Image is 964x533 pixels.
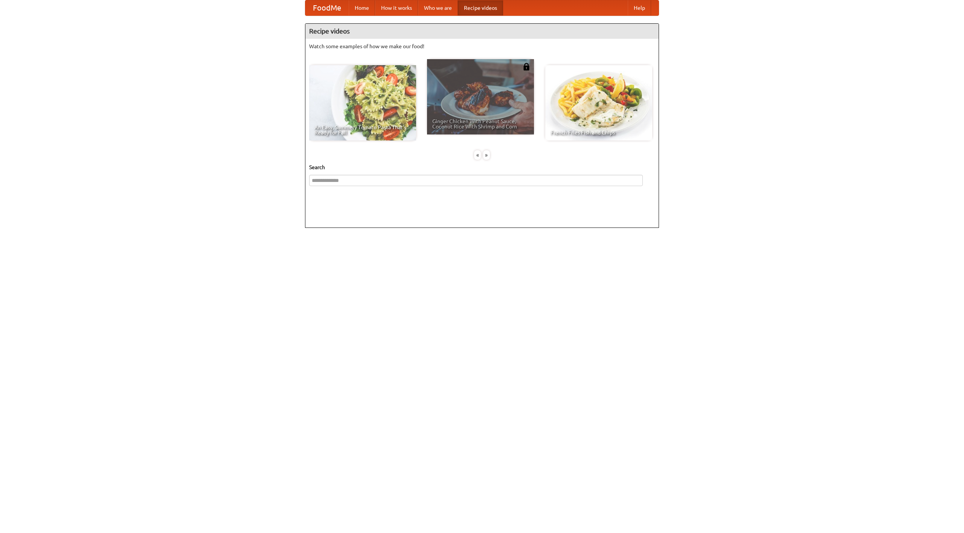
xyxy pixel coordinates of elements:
[309,65,416,141] a: An Easy, Summery Tomato Pasta That's Ready for Fall
[551,130,647,135] span: French Fries Fish and Chips
[305,0,349,15] a: FoodMe
[305,24,659,39] h4: Recipe videos
[309,43,655,50] p: Watch some examples of how we make our food!
[628,0,651,15] a: Help
[458,0,503,15] a: Recipe videos
[474,150,481,160] div: «
[523,63,530,70] img: 483408.png
[309,163,655,171] h5: Search
[349,0,375,15] a: Home
[418,0,458,15] a: Who we are
[314,125,411,135] span: An Easy, Summery Tomato Pasta That's Ready for Fall
[375,0,418,15] a: How it works
[545,65,652,141] a: French Fries Fish and Chips
[483,150,490,160] div: »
